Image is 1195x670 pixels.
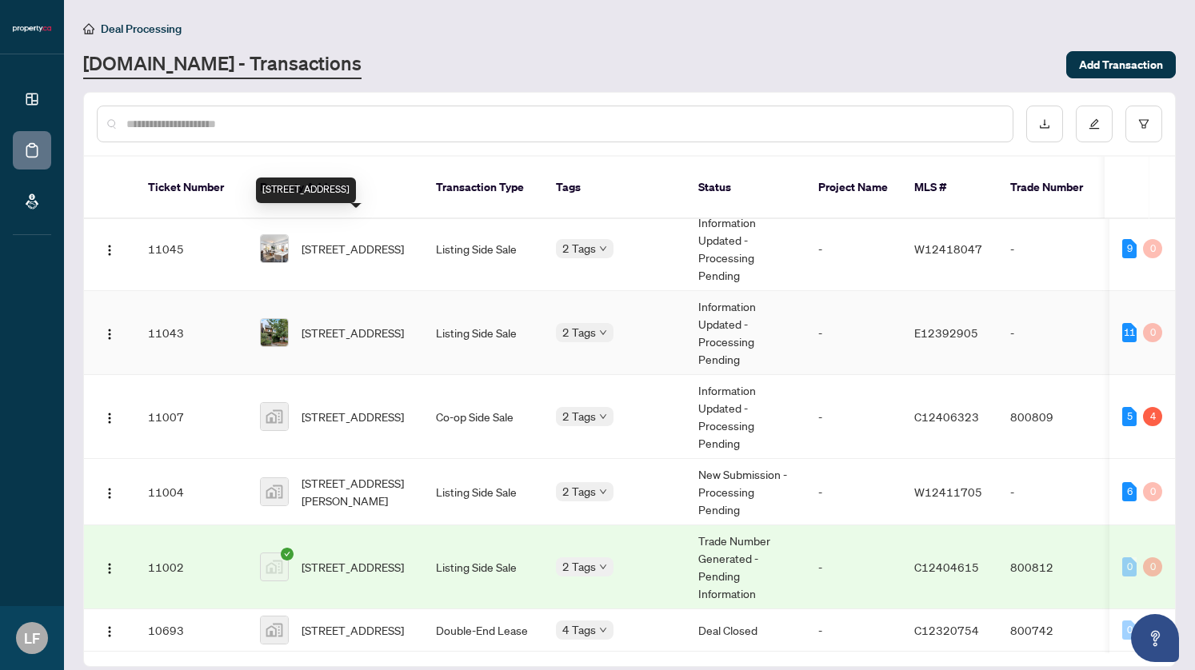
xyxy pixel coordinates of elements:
span: LF [24,627,40,649]
th: Project Name [805,157,901,219]
div: 0 [1122,620,1137,640]
button: Logo [97,320,122,345]
td: 800809 [997,375,1109,459]
img: logo [13,24,51,34]
td: Information Updated - Processing Pending [685,291,805,375]
th: Transaction Type [423,157,543,219]
button: filter [1125,106,1162,142]
span: E12392905 [914,325,978,340]
div: 0 [1143,323,1162,342]
img: thumbnail-img [261,478,288,505]
td: 11007 [135,375,247,459]
img: Logo [103,244,116,257]
img: Logo [103,328,116,341]
th: Tags [543,157,685,219]
span: 2 Tags [562,323,596,341]
td: 800812 [997,525,1109,609]
div: 11 [1122,323,1137,342]
button: Open asap [1131,614,1179,662]
img: thumbnail-img [261,403,288,430]
span: [STREET_ADDRESS] [302,408,404,425]
span: filter [1138,118,1149,130]
td: Deal Closed [685,609,805,652]
div: [STREET_ADDRESS] [256,177,356,203]
td: - [997,207,1109,291]
div: 0 [1122,557,1137,576]
td: Co-op Side Sale [423,375,543,459]
td: 11004 [135,459,247,525]
td: 11043 [135,291,247,375]
span: C12404615 [914,560,979,574]
button: edit [1076,106,1113,142]
span: C12320754 [914,623,979,637]
span: Deal Processing [101,22,182,36]
span: home [83,23,94,34]
div: 5 [1122,407,1137,426]
div: 6 [1122,482,1137,501]
button: download [1026,106,1063,142]
td: Trade Number Generated - Pending Information [685,525,805,609]
td: New Submission - Processing Pending [685,459,805,525]
div: 4 [1143,407,1162,426]
span: Add Transaction [1079,52,1163,78]
td: - [997,291,1109,375]
span: W12418047 [914,241,982,256]
div: 9 [1122,239,1137,258]
div: 0 [1143,557,1162,576]
span: [STREET_ADDRESS] [302,558,404,576]
span: check-circle [281,548,294,560]
span: 2 Tags [562,407,596,425]
img: Logo [103,412,116,425]
td: 800742 [997,609,1109,652]
div: 0 [1143,482,1162,501]
button: Logo [97,554,122,580]
img: Logo [103,487,116,500]
span: 4 Tags [562,620,596,639]
td: Information Updated - Processing Pending [685,375,805,459]
span: down [599,626,607,634]
img: Logo [103,625,116,638]
span: 2 Tags [562,482,596,501]
span: down [599,329,607,337]
img: thumbnail-img [261,235,288,262]
button: Logo [97,236,122,261]
td: 10693 [135,609,247,652]
td: - [997,459,1109,525]
th: Status [685,157,805,219]
td: - [805,291,901,375]
span: download [1039,118,1050,130]
td: 11045 [135,207,247,291]
span: [STREET_ADDRESS] [302,240,404,257]
th: MLS # [901,157,997,219]
span: W12411705 [914,485,982,499]
span: down [599,413,607,421]
td: - [805,207,901,291]
button: Logo [97,479,122,504]
td: Information Updated - Processing Pending [685,207,805,291]
span: edit [1089,118,1100,130]
td: 11002 [135,525,247,609]
span: 2 Tags [562,557,596,576]
img: thumbnail-img [261,616,288,644]
span: [STREET_ADDRESS] [302,324,404,341]
span: C12406323 [914,409,979,424]
button: Logo [97,617,122,643]
td: Listing Side Sale [423,459,543,525]
a: [DOMAIN_NAME] - Transactions [83,50,362,79]
img: thumbnail-img [261,553,288,580]
span: [STREET_ADDRESS][PERSON_NAME] [302,474,410,509]
td: - [805,525,901,609]
div: 0 [1143,239,1162,258]
td: Double-End Lease [423,609,543,652]
button: Add Transaction [1066,51,1176,78]
span: [STREET_ADDRESS] [302,621,404,639]
td: Listing Side Sale [423,525,543,609]
button: Logo [97,404,122,429]
td: - [805,609,901,652]
span: down [599,488,607,496]
span: down [599,563,607,571]
td: - [805,459,901,525]
td: Listing Side Sale [423,207,543,291]
th: Ticket Number [135,157,247,219]
td: - [805,375,901,459]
